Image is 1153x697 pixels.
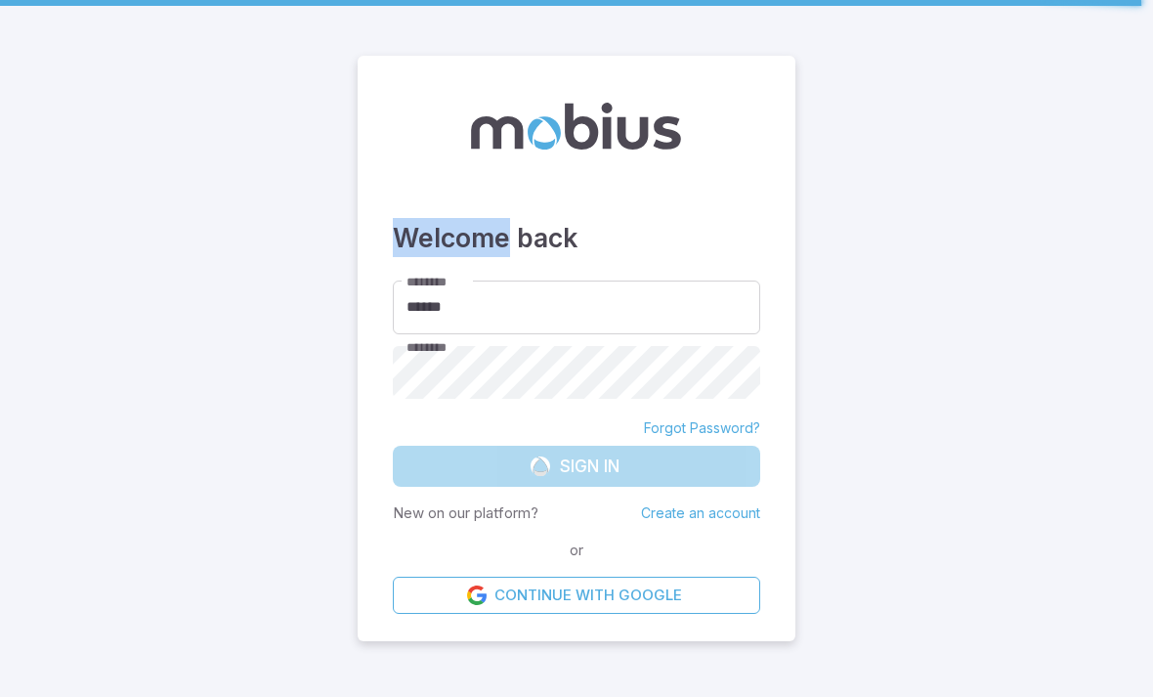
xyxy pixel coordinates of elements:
[393,577,760,614] a: Continue with Google
[641,504,760,521] a: Create an account
[393,218,760,257] h3: Welcome back
[644,418,760,438] a: Forgot Password?
[393,502,538,524] p: New on our platform?
[565,540,588,561] span: or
